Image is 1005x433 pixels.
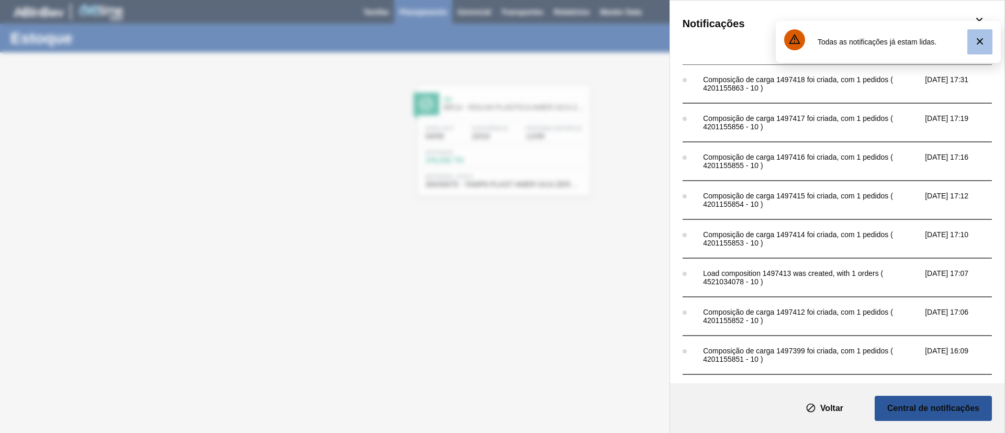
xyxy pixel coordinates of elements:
[703,75,920,92] div: Composição de carga 1497418 foi criada, com 1 pedidos ( 4201155863 - 10 )
[703,153,920,170] div: Composição de carga 1497416 foi criada, com 1 pedidos ( 4201155855 - 10 )
[925,192,1002,208] span: [DATE] 17:12
[703,230,920,247] div: Composição de carga 1497414 foi criada, com 1 pedidos ( 4201155853 - 10 )
[703,347,920,363] div: Composição de carga 1497399 foi criada, com 1 pedidos ( 4201155851 - 10 )
[925,308,1002,325] span: [DATE] 17:06
[925,114,1002,131] span: [DATE] 17:19
[925,347,1002,363] span: [DATE] 16:09
[925,75,1002,92] span: [DATE] 17:31
[703,114,920,131] div: Composição de carga 1497417 foi criada, com 1 pedidos ( 4201155856 - 10 )
[703,269,920,286] div: Load composition 1497413 was created, with 1 orders ( 4521034078 - 10 )
[925,230,1002,247] span: [DATE] 17:10
[925,153,1002,170] span: [DATE] 17:16
[703,308,920,325] div: Composição de carga 1497412 foi criada, com 1 pedidos ( 4201155852 - 10 )
[703,192,920,208] div: Composição de carga 1497415 foi criada, com 1 pedidos ( 4201155854 - 10 )
[925,269,1002,286] span: [DATE] 17:07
